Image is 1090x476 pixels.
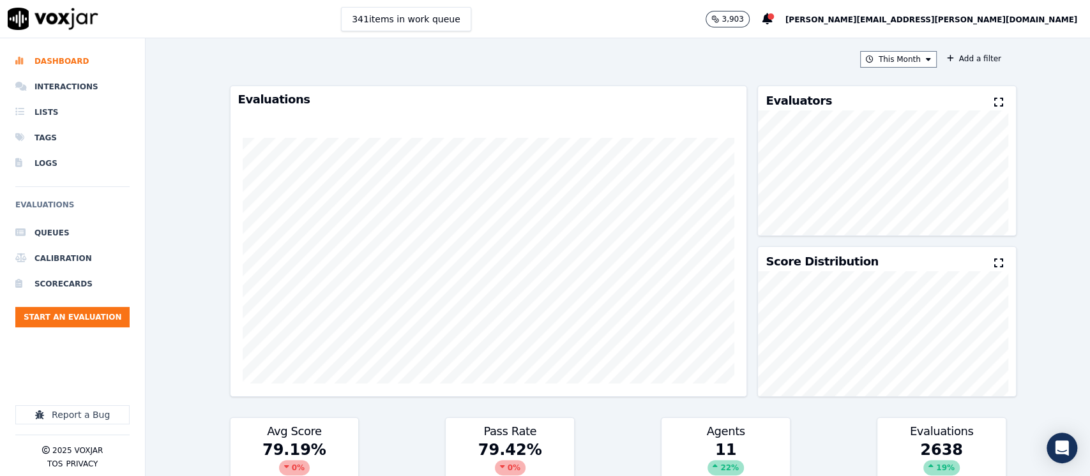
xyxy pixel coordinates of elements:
[15,48,130,74] a: Dashboard
[15,307,130,327] button: Start an Evaluation
[766,95,831,107] h3: Evaluators
[238,94,739,105] h3: Evaluations
[15,197,130,220] h6: Evaluations
[766,256,878,267] h3: Score Distribution
[923,460,960,475] div: 19 %
[66,459,98,469] button: Privacy
[8,8,98,30] img: voxjar logo
[15,74,130,100] a: Interactions
[15,220,130,246] a: Queues
[495,460,526,475] div: 0 %
[706,11,762,27] button: 3,903
[15,271,130,297] a: Scorecards
[669,426,782,437] h3: Agents
[453,426,566,437] h3: Pass Rate
[52,445,103,456] p: 2025 Voxjar
[785,15,1077,24] span: [PERSON_NAME][EMAIL_ADDRESS][PERSON_NAME][DOMAIN_NAME]
[860,51,937,68] button: This Month
[341,7,471,31] button: 341items in work queue
[279,460,310,475] div: 0 %
[708,460,744,475] div: 22 %
[15,151,130,176] a: Logs
[15,405,130,424] button: Report a Bug
[47,459,63,469] button: TOS
[722,14,743,24] p: 3,903
[885,426,998,437] h3: Evaluations
[238,426,351,437] h3: Avg Score
[15,125,130,151] a: Tags
[15,246,130,271] a: Calibration
[15,100,130,125] a: Lists
[1047,433,1077,463] div: Open Intercom Messenger
[942,51,1006,66] button: Add a filter
[706,11,749,27] button: 3,903
[785,11,1090,27] button: [PERSON_NAME][EMAIL_ADDRESS][PERSON_NAME][DOMAIN_NAME]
